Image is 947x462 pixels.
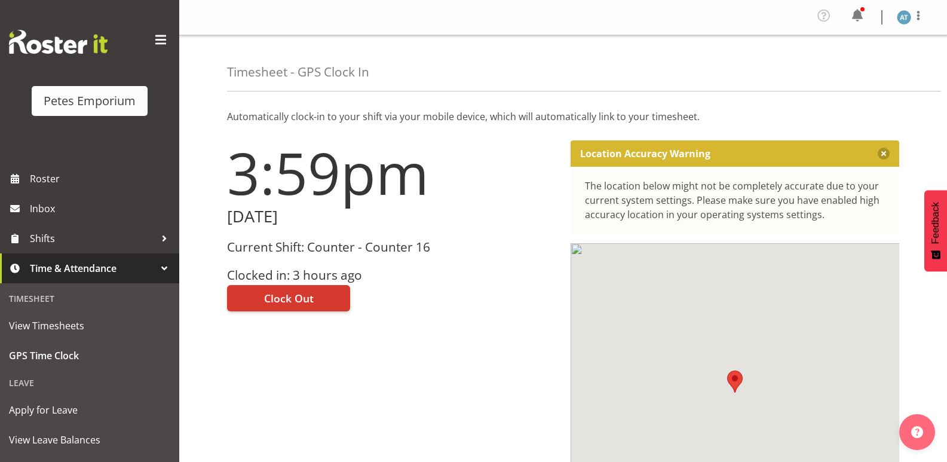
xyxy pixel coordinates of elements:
[227,140,556,205] h1: 3:59pm
[3,341,176,371] a: GPS Time Clock
[3,286,176,311] div: Timesheet
[30,200,173,218] span: Inbox
[30,170,173,188] span: Roster
[227,207,556,226] h2: [DATE]
[911,426,923,438] img: help-xxl-2.png
[9,347,170,365] span: GPS Time Clock
[227,268,556,282] h3: Clocked in: 3 hours ago
[30,259,155,277] span: Time & Attendance
[924,190,947,271] button: Feedback - Show survey
[264,290,314,306] span: Clock Out
[30,230,155,247] span: Shifts
[3,371,176,395] div: Leave
[9,431,170,449] span: View Leave Balances
[44,92,136,110] div: Petes Emporium
[227,65,369,79] h4: Timesheet - GPS Clock In
[3,425,176,455] a: View Leave Balances
[9,317,170,335] span: View Timesheets
[3,395,176,425] a: Apply for Leave
[227,240,556,254] h3: Current Shift: Counter - Counter 16
[897,10,911,25] img: alex-micheal-taniwha5364.jpg
[930,202,941,244] span: Feedback
[580,148,710,160] p: Location Accuracy Warning
[9,30,108,54] img: Rosterit website logo
[585,179,885,222] div: The location below might not be completely accurate due to your current system settings. Please m...
[3,311,176,341] a: View Timesheets
[878,148,890,160] button: Close message
[9,401,170,419] span: Apply for Leave
[227,285,350,311] button: Clock Out
[227,109,899,124] p: Automatically clock-in to your shift via your mobile device, which will automatically link to you...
